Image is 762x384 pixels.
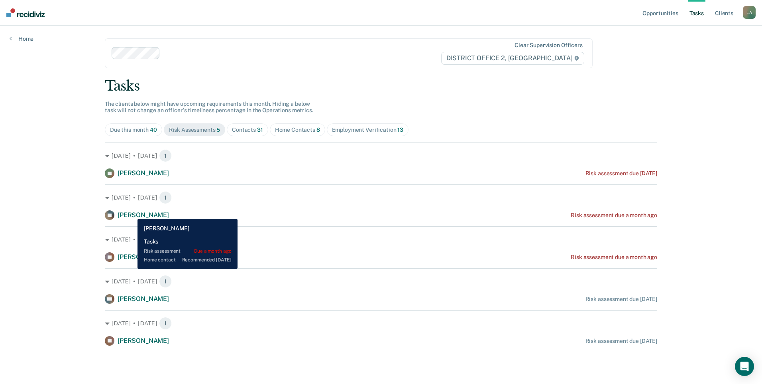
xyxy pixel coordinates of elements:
[515,42,582,49] div: Clear supervision officers
[105,78,657,94] div: Tasks
[316,127,320,133] span: 8
[169,127,220,133] div: Risk Assessments
[257,127,263,133] span: 31
[585,296,657,303] div: Risk assessment due [DATE]
[118,337,169,344] span: [PERSON_NAME]
[159,275,172,288] span: 1
[159,317,172,330] span: 1
[571,212,657,219] div: Risk assessment due a month ago
[105,149,657,162] div: [DATE] • [DATE] 1
[441,52,584,65] span: DISTRICT OFFICE 2, [GEOGRAPHIC_DATA]
[232,127,263,133] div: Contacts
[150,127,157,133] span: 40
[743,6,756,19] div: L A
[159,149,172,162] span: 1
[743,6,756,19] button: LA
[6,8,45,17] img: Recidiviz
[10,35,33,42] a: Home
[105,191,657,204] div: [DATE] • [DATE] 1
[571,254,657,261] div: Risk assessment due a month ago
[275,127,320,133] div: Home Contacts
[105,233,657,246] div: [DATE] • [DATE] 1
[332,127,403,133] div: Employment Verification
[118,295,169,303] span: [PERSON_NAME]
[105,101,313,114] span: The clients below might have upcoming requirements this month. Hiding a below task will not chang...
[159,191,172,204] span: 1
[118,211,169,219] span: [PERSON_NAME]
[735,357,754,376] div: Open Intercom Messenger
[105,317,657,330] div: [DATE] • [DATE] 1
[110,127,157,133] div: Due this month
[397,127,403,133] span: 13
[585,170,657,177] div: Risk assessment due [DATE]
[118,169,169,177] span: [PERSON_NAME]
[159,233,172,246] span: 1
[118,253,169,261] span: [PERSON_NAME]
[216,127,220,133] span: 5
[585,338,657,344] div: Risk assessment due [DATE]
[105,275,657,288] div: [DATE] • [DATE] 1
